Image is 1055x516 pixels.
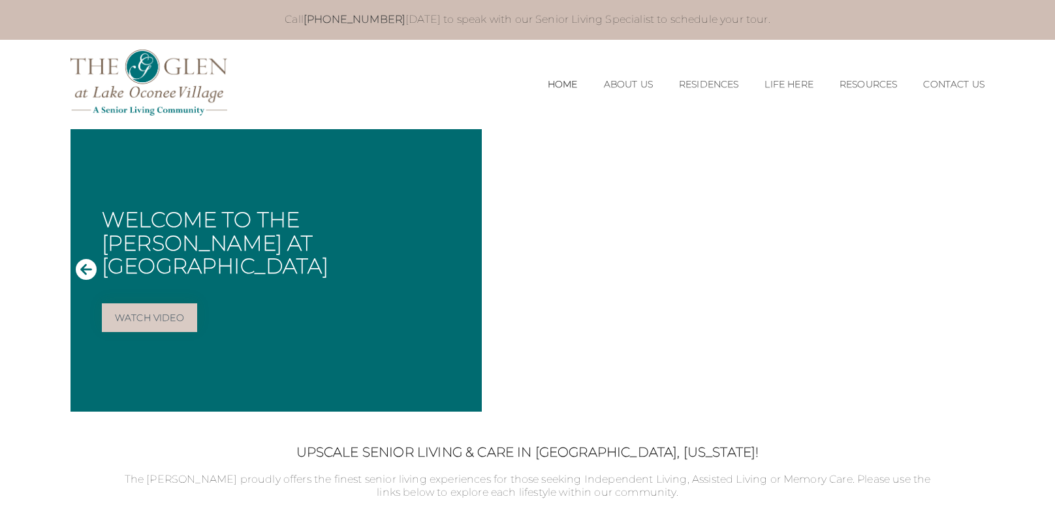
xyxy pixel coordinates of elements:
[116,444,939,460] h2: Upscale Senior Living & Care in [GEOGRAPHIC_DATA], [US_STATE]!
[304,13,405,25] a: [PHONE_NUMBER]
[958,258,979,282] button: Next Slide
[679,79,739,90] a: Residences
[71,129,984,412] div: Slide 1 of 1
[116,473,939,500] p: The [PERSON_NAME] proudly offers the finest senior living experiences for those seeking Independe...
[482,129,984,412] iframe: Embedded Vimeo Video
[548,79,578,90] a: Home
[84,13,971,27] p: Call [DATE] to speak with our Senior Living Specialist to schedule your tour.
[923,79,984,90] a: Contact Us
[604,79,653,90] a: About Us
[764,79,813,90] a: Life Here
[102,208,471,277] h1: Welcome to The [PERSON_NAME] at [GEOGRAPHIC_DATA]
[71,50,227,115] img: The Glen Lake Oconee Home
[840,79,897,90] a: Resources
[102,303,197,332] a: Watch Video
